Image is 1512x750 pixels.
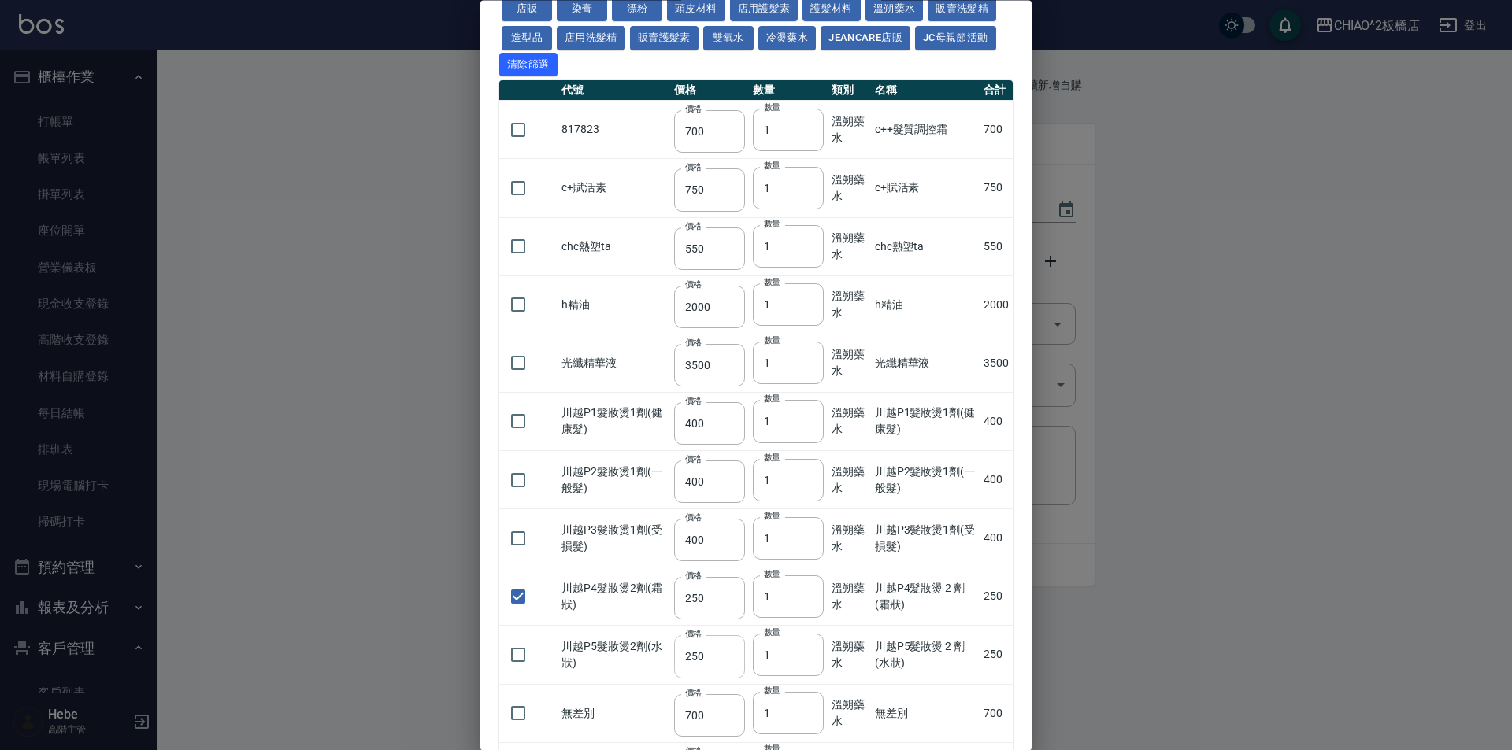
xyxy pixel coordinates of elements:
[764,160,780,172] label: 數量
[980,451,1013,509] td: 400
[499,53,558,77] button: 清除篩選
[558,81,670,102] th: 代號
[828,276,871,334] td: 溫朔藥水
[980,276,1013,334] td: 2000
[871,81,980,102] th: 名稱
[764,568,780,580] label: 數量
[558,509,670,567] td: 川越P3髮妝燙1劑(受損髮)
[980,101,1013,159] td: 700
[558,626,670,684] td: 川越P5髮妝燙2劑(水狀)
[558,159,670,217] td: c+賦活素
[828,81,871,102] th: 類別
[685,279,702,290] label: 價格
[685,454,702,466] label: 價格
[871,101,980,159] td: c++髮質調控霜
[828,334,871,393] td: 溫朔藥水
[980,81,1013,102] th: 合計
[685,512,702,524] label: 價格
[980,218,1013,276] td: 550
[558,393,670,451] td: 川越P1髮妝燙1劑(健康髮)
[558,218,670,276] td: chc熱塑ta
[828,626,871,684] td: 溫朔藥水
[871,334,980,393] td: 光纖精華液
[980,626,1013,684] td: 250
[558,276,670,334] td: h精油
[871,393,980,451] td: 川越P1髮妝燙1劑(健康髮)
[764,393,780,405] label: 數量
[685,220,702,232] label: 價格
[821,26,910,50] button: JeanCare店販
[828,393,871,451] td: 溫朔藥水
[828,159,871,217] td: 溫朔藥水
[703,26,754,50] button: 雙氧水
[871,685,980,743] td: 無差別
[871,451,980,509] td: 川越P2髮妝燙1劑(一般髮)
[828,685,871,743] td: 溫朔藥水
[764,452,780,464] label: 數量
[764,335,780,347] label: 數量
[764,277,780,289] label: 數量
[685,571,702,582] label: 價格
[871,626,980,684] td: 川越P5髮妝燙 2 劑(水狀)
[502,26,552,50] button: 造型品
[828,451,871,509] td: 溫朔藥水
[558,451,670,509] td: 川越P2髮妝燙1劑(一般髮)
[685,687,702,699] label: 價格
[871,159,980,217] td: c+賦活素
[764,219,780,231] label: 數量
[980,509,1013,567] td: 400
[557,26,625,50] button: 店用洗髮精
[980,685,1013,743] td: 700
[871,567,980,626] td: 川越P4髮妝燙 2 劑(霜狀)
[980,567,1013,626] td: 250
[764,102,780,113] label: 數量
[558,685,670,743] td: 無差別
[670,81,749,102] th: 價格
[828,567,871,626] td: 溫朔藥水
[558,334,670,393] td: 光纖精華液
[749,81,828,102] th: 數量
[871,276,980,334] td: h精油
[828,218,871,276] td: 溫朔藥水
[630,26,699,50] button: 販賣護髮素
[685,104,702,116] label: 價格
[685,395,702,407] label: 價格
[764,685,780,697] label: 數量
[871,509,980,567] td: 川越P3髮妝燙1劑(受損髮)
[980,334,1013,393] td: 3500
[871,218,980,276] td: chc熱塑ta
[758,26,817,50] button: 冷燙藥水
[764,510,780,522] label: 數量
[685,629,702,641] label: 價格
[558,101,670,159] td: 817823
[915,26,996,50] button: JC母親節活動
[828,509,871,567] td: 溫朔藥水
[558,567,670,626] td: 川越P4髮妝燙2劑(霜狀)
[828,101,871,159] td: 溫朔藥水
[980,393,1013,451] td: 400
[764,626,780,638] label: 數量
[685,162,702,174] label: 價格
[980,159,1013,217] td: 750
[685,337,702,349] label: 價格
